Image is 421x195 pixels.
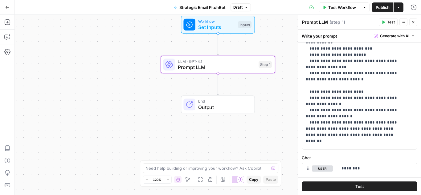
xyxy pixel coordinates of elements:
[217,73,219,95] g: Edge from step_1 to end
[198,18,235,24] span: Workflow
[249,177,258,182] span: Copy
[198,98,248,104] span: End
[266,177,276,182] span: Paste
[312,165,333,172] button: user
[376,4,390,10] span: Publish
[355,183,364,189] span: Test
[372,32,417,40] button: Generate with AI
[302,181,417,191] button: Test
[231,3,251,11] button: Draft
[329,19,345,25] span: ( step_1 )
[319,2,360,12] button: Test Workflow
[179,4,226,10] span: Strategic Email PitchBot
[372,2,393,12] button: Publish
[298,30,421,42] div: Write your prompt
[379,18,398,26] button: Test
[161,56,275,74] div: LLM · GPT-4.1Prompt LLMStep 1
[238,21,251,28] div: Inputs
[387,19,395,25] span: Test
[178,63,255,71] span: Prompt LLM
[161,16,275,34] div: WorkflowSet InputsInputs
[233,5,243,10] span: Draft
[247,176,261,184] button: Copy
[259,61,272,68] div: Step 1
[198,104,248,111] span: Output
[161,95,275,113] div: EndOutput
[217,34,219,55] g: Edge from start to step_1
[198,23,235,31] span: Set Inputs
[178,58,255,64] span: LLM · GPT-4.1
[153,177,161,182] span: 120%
[170,2,229,12] button: Strategic Email PitchBot
[328,4,356,10] span: Test Workflow
[302,155,417,161] label: Chat
[302,19,328,25] textarea: Prompt LLM
[380,33,409,39] span: Generate with AI
[263,176,278,184] button: Paste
